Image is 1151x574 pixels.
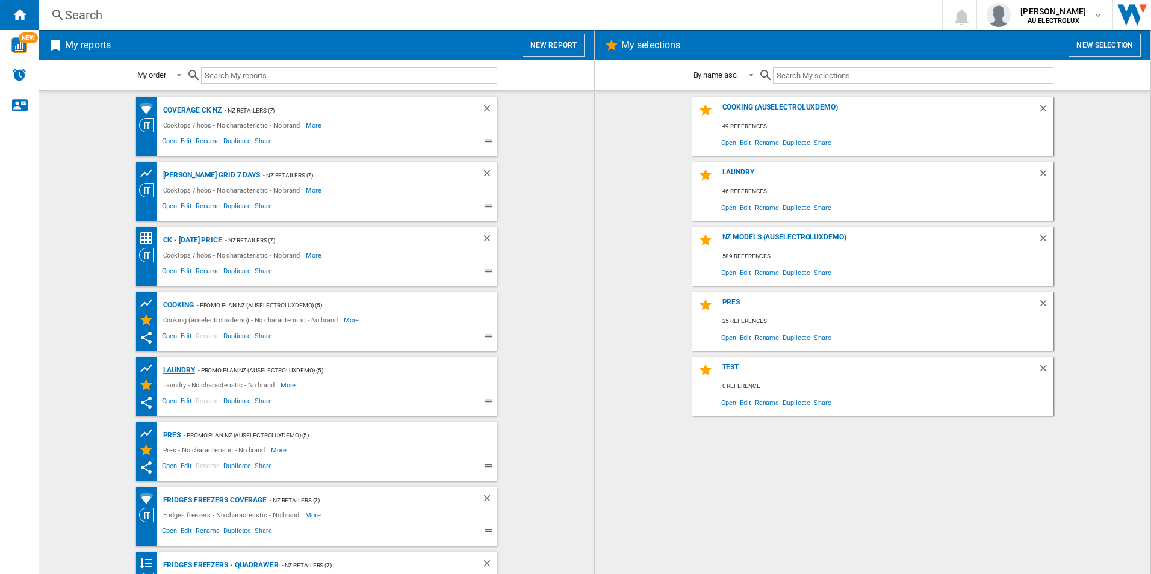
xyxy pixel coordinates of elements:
[781,134,812,150] span: Duplicate
[160,508,305,522] div: Fridges freezers - No characteristic - No brand
[63,34,113,57] h2: My reports
[719,233,1038,249] div: NZ Models (auselectroluxdemo)
[271,443,288,457] span: More
[179,265,194,280] span: Edit
[1028,17,1079,25] b: AU ELECTROLUX
[719,314,1053,329] div: 25 references
[160,168,261,183] div: [PERSON_NAME] Grid 7 days
[160,200,179,215] span: Open
[719,199,739,215] span: Open
[305,508,323,522] span: More
[482,558,497,573] div: Delete
[139,491,160,506] div: Brands coverage
[719,184,1053,199] div: 46 references
[753,264,781,280] span: Rename
[1069,34,1141,57] button: New selection
[719,168,1038,184] div: Laundry
[482,168,497,183] div: Delete
[253,525,274,540] span: Share
[1038,298,1053,314] div: Delete
[253,200,274,215] span: Share
[753,394,781,410] span: Rename
[222,395,253,410] span: Duplicate
[194,330,222,345] span: Rename
[11,37,27,53] img: wise-card.svg
[738,134,753,150] span: Edit
[738,329,753,345] span: Edit
[344,313,361,327] span: More
[738,199,753,215] span: Edit
[139,426,160,441] div: Product prices grid
[781,199,812,215] span: Duplicate
[222,265,253,280] span: Duplicate
[194,395,222,410] span: Rename
[160,493,267,508] div: Fridges freezers Coverage
[160,378,281,392] div: Laundry - No characteristic - No brand
[222,330,253,345] span: Duplicate
[160,443,271,457] div: Pres - No characteristic - No brand
[306,248,323,262] span: More
[139,101,160,116] div: Brands coverage
[160,298,194,313] div: Cooking
[160,363,195,378] div: Laundry
[179,525,194,540] span: Edit
[139,231,160,246] div: Price Matrix
[753,329,781,345] span: Rename
[139,296,160,311] div: Product prices grid
[179,395,194,410] span: Edit
[1038,168,1053,184] div: Delete
[1038,103,1053,119] div: Delete
[139,443,160,457] div: My Selections
[139,361,160,376] div: Product prices grid
[222,460,253,475] span: Duplicate
[160,265,179,280] span: Open
[139,118,160,132] div: Category View
[781,264,812,280] span: Duplicate
[987,3,1011,27] img: profile.jpg
[719,119,1053,134] div: 49 references
[139,183,160,197] div: Category View
[253,265,274,280] span: Share
[139,460,154,475] ng-md-icon: This report has been shared with you
[160,313,344,327] div: Cooking (auselectroluxdemo) - No characteristic - No brand
[160,135,179,150] span: Open
[222,200,253,215] span: Duplicate
[194,200,222,215] span: Rename
[781,329,812,345] span: Duplicate
[253,460,274,475] span: Share
[693,70,739,79] div: By name asc.
[160,248,306,262] div: Cooktops / hobs - No characteristic - No brand
[267,493,457,508] div: - NZ Retailers (7)
[279,558,458,573] div: - NZ Retailers (7)
[753,134,781,150] span: Rename
[160,103,222,118] div: Coverage CK NZ
[773,67,1053,84] input: Search My selections
[179,460,194,475] span: Edit
[179,135,194,150] span: Edit
[139,248,160,262] div: Category View
[139,508,160,522] div: Category View
[482,233,497,248] div: Delete
[719,103,1038,119] div: Cooking (auselectroluxdemo)
[194,460,222,475] span: Rename
[812,199,833,215] span: Share
[482,493,497,508] div: Delete
[194,525,222,540] span: Rename
[139,378,160,392] div: My Selections
[619,34,683,57] h2: My selections
[160,330,179,345] span: Open
[181,428,473,443] div: - Promo Plan NZ (auselectroluxdemo) (5)
[719,363,1038,379] div: Test
[139,395,154,410] ng-md-icon: This report has been shared with you
[160,558,279,573] div: Fridges freezers - Quadrawer
[201,67,497,84] input: Search My reports
[139,166,160,181] div: Product prices grid
[160,118,306,132] div: Cooktops / hobs - No characteristic - No brand
[1038,233,1053,249] div: Delete
[281,378,298,392] span: More
[139,313,160,327] div: My Selections
[719,264,739,280] span: Open
[194,135,222,150] span: Rename
[1020,5,1086,17] span: [PERSON_NAME]
[719,394,739,410] span: Open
